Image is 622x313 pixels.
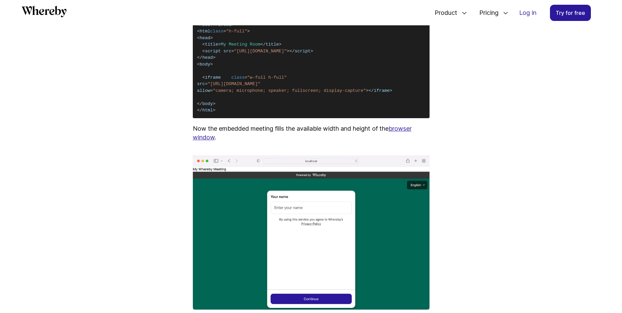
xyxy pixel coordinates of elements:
[202,42,205,47] span: <
[287,49,290,54] span: >
[226,29,247,34] span: "h-full"
[263,42,266,47] span: /
[210,29,224,34] span: class
[210,88,213,93] span: =
[22,6,67,17] svg: Whereby
[295,49,310,54] span: script
[202,55,213,60] span: head
[514,5,542,21] a: Log in
[245,75,247,80] span: =
[390,88,392,93] span: >
[279,42,281,47] span: >
[197,108,200,113] span: <
[428,2,459,24] span: Product
[210,35,213,41] span: >
[369,88,371,93] span: <
[290,49,292,54] span: <
[247,29,250,34] span: >
[200,101,202,106] span: /
[234,49,287,54] span: "[URL][DOMAIN_NAME]"
[193,125,412,141] a: browser window
[197,55,200,60] span: <
[213,55,215,60] span: >
[213,88,366,93] span: "camera; microphone; speaker; fullscreen; display-capture"
[197,22,200,27] span: <
[231,75,245,80] span: class
[200,55,202,60] span: /
[224,29,226,34] span: =
[247,75,287,80] span: "w-full h-full"
[213,101,215,106] span: >
[202,108,213,113] span: html
[473,2,500,24] span: Pricing
[200,62,210,67] span: body
[366,88,369,93] span: >
[374,88,390,93] span: iframe
[210,62,213,67] span: >
[202,75,205,80] span: <
[197,101,200,106] span: <
[550,5,591,21] a: Try for free
[202,22,221,27] span: DOCTYPE
[231,22,234,27] span: >
[260,42,263,47] span: <
[200,108,202,113] span: /
[22,6,67,20] a: Whereby
[205,49,231,54] span: script src
[218,42,221,47] span: >
[200,35,210,41] span: head
[197,88,210,93] span: allow
[221,42,226,47] span: My
[250,42,260,47] span: Room
[202,101,213,106] span: body
[200,29,210,34] span: html
[208,81,260,86] span: "[URL][DOMAIN_NAME]"
[229,42,247,47] span: Meeting
[202,49,205,54] span: <
[193,124,430,142] p: Now the embedded meeting fills the available width and height of the .
[197,35,200,41] span: <
[310,49,313,54] span: >
[205,75,221,80] span: iframe
[292,49,295,54] span: /
[197,81,205,86] span: src
[205,42,218,47] span: title
[200,22,202,27] span: !
[213,108,215,113] span: >
[371,88,374,93] span: /
[205,81,208,86] span: =
[197,29,200,34] span: <
[221,22,231,27] span: html
[197,62,200,67] span: <
[266,42,279,47] span: title
[231,49,234,54] span: =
